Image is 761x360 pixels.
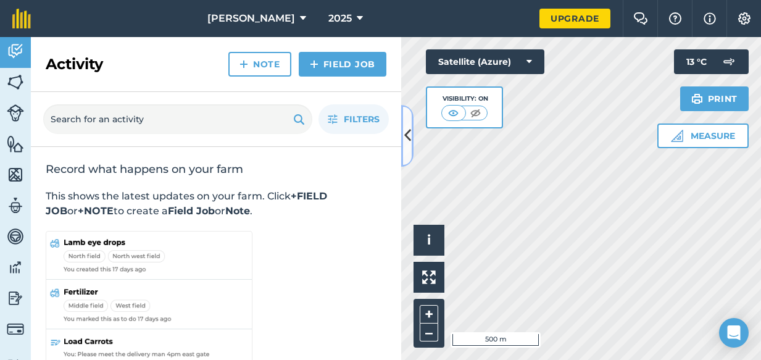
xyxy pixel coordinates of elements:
img: svg+xml;base64,PD94bWwgdmVyc2lvbj0iMS4wIiBlbmNvZGluZz0idXRmLTgiPz4KPCEtLSBHZW5lcmF0b3I6IEFkb2JlIE... [7,289,24,308]
input: Search for an activity [43,104,312,134]
img: svg+xml;base64,PHN2ZyB4bWxucz0iaHR0cDovL3d3dy53My5vcmcvMjAwMC9zdmciIHdpZHRoPSIxNCIgaGVpZ2h0PSIyNC... [310,57,318,72]
img: svg+xml;base64,PD94bWwgdmVyc2lvbj0iMS4wIiBlbmNvZGluZz0idXRmLTgiPz4KPCEtLSBHZW5lcmF0b3I6IEFkb2JlIE... [717,49,741,74]
div: Open Intercom Messenger [719,318,749,348]
a: Upgrade [539,9,610,28]
img: svg+xml;base64,PHN2ZyB4bWxucz0iaHR0cDovL3d3dy53My5vcmcvMjAwMC9zdmciIHdpZHRoPSIxOSIgaGVpZ2h0PSIyNC... [691,91,703,106]
span: 2025 [328,11,352,26]
img: svg+xml;base64,PHN2ZyB4bWxucz0iaHR0cDovL3d3dy53My5vcmcvMjAwMC9zdmciIHdpZHRoPSI1NiIgaGVpZ2h0PSI2MC... [7,73,24,91]
strong: +NOTE [78,205,114,217]
strong: Note [225,205,250,217]
img: Two speech bubbles overlapping with the left bubble in the forefront [633,12,648,25]
img: svg+xml;base64,PD94bWwgdmVyc2lvbj0iMS4wIiBlbmNvZGluZz0idXRmLTgiPz4KPCEtLSBHZW5lcmF0b3I6IEFkb2JlIE... [7,42,24,61]
img: svg+xml;base64,PHN2ZyB4bWxucz0iaHR0cDovL3d3dy53My5vcmcvMjAwMC9zdmciIHdpZHRoPSIxOSIgaGVpZ2h0PSIyNC... [293,112,305,127]
button: i [414,225,444,256]
img: svg+xml;base64,PD94bWwgdmVyc2lvbj0iMS4wIiBlbmNvZGluZz0idXRmLTgiPz4KPCEtLSBHZW5lcmF0b3I6IEFkb2JlIE... [7,227,24,246]
button: Filters [318,104,389,134]
img: svg+xml;base64,PD94bWwgdmVyc2lvbj0iMS4wIiBlbmNvZGluZz0idXRmLTgiPz4KPCEtLSBHZW5lcmF0b3I6IEFkb2JlIE... [7,320,24,338]
span: i [427,232,431,248]
img: svg+xml;base64,PD94bWwgdmVyc2lvbj0iMS4wIiBlbmNvZGluZz0idXRmLTgiPz4KPCEtLSBHZW5lcmF0b3I6IEFkb2JlIE... [7,196,24,215]
button: – [420,324,438,341]
span: [PERSON_NAME] [207,11,295,26]
img: svg+xml;base64,PHN2ZyB4bWxucz0iaHR0cDovL3d3dy53My5vcmcvMjAwMC9zdmciIHdpZHRoPSI1MCIgaGVpZ2h0PSI0MC... [446,107,461,119]
img: svg+xml;base64,PHN2ZyB4bWxucz0iaHR0cDovL3d3dy53My5vcmcvMjAwMC9zdmciIHdpZHRoPSIxNCIgaGVpZ2h0PSIyNC... [239,57,248,72]
img: Four arrows, one pointing top left, one top right, one bottom right and the last bottom left [422,270,436,284]
div: Visibility: On [441,94,488,104]
img: svg+xml;base64,PD94bWwgdmVyc2lvbj0iMS4wIiBlbmNvZGluZz0idXRmLTgiPz4KPCEtLSBHZW5lcmF0b3I6IEFkb2JlIE... [7,104,24,122]
span: 13 ° C [686,49,707,74]
p: This shows the latest updates on your farm. Click or to create a or . [46,189,386,219]
button: 13 °C [674,49,749,74]
img: svg+xml;base64,PHN2ZyB4bWxucz0iaHR0cDovL3d3dy53My5vcmcvMjAwMC9zdmciIHdpZHRoPSI1MCIgaGVpZ2h0PSI0MC... [468,107,483,119]
img: Ruler icon [671,130,683,142]
img: svg+xml;base64,PHN2ZyB4bWxucz0iaHR0cDovL3d3dy53My5vcmcvMjAwMC9zdmciIHdpZHRoPSI1NiIgaGVpZ2h0PSI2MC... [7,165,24,184]
button: Print [680,86,749,111]
button: Satellite (Azure) [426,49,544,74]
img: A question mark icon [668,12,683,25]
h2: Activity [46,54,103,74]
a: Note [228,52,291,77]
h2: Record what happens on your farm [46,162,386,177]
a: Field Job [299,52,386,77]
span: Filters [344,112,380,126]
img: svg+xml;base64,PHN2ZyB4bWxucz0iaHR0cDovL3d3dy53My5vcmcvMjAwMC9zdmciIHdpZHRoPSIxNyIgaGVpZ2h0PSIxNy... [704,11,716,26]
button: + [420,305,438,324]
strong: Field Job [168,205,215,217]
img: A cog icon [737,12,752,25]
button: Measure [657,123,749,148]
img: svg+xml;base64,PD94bWwgdmVyc2lvbj0iMS4wIiBlbmNvZGluZz0idXRmLTgiPz4KPCEtLSBHZW5lcmF0b3I6IEFkb2JlIE... [7,258,24,277]
img: fieldmargin Logo [12,9,31,28]
img: svg+xml;base64,PHN2ZyB4bWxucz0iaHR0cDovL3d3dy53My5vcmcvMjAwMC9zdmciIHdpZHRoPSI1NiIgaGVpZ2h0PSI2MC... [7,135,24,153]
